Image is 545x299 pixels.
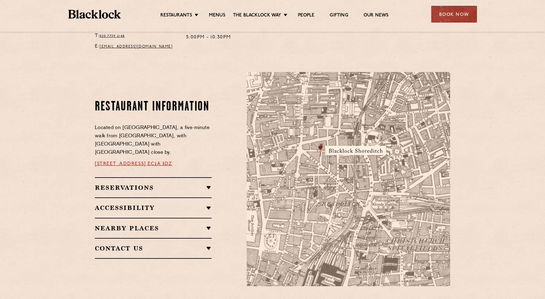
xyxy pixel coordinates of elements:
[95,99,212,115] h2: Restaurant Information
[209,13,225,19] a: Menus
[385,229,470,286] img: svg%3E
[364,13,389,19] a: Our News
[100,45,173,49] a: [EMAIL_ADDRESS][DOMAIN_NAME]
[95,161,148,166] a: [STREET_ADDRESS],
[95,184,212,191] h2: Reservations
[233,13,281,19] a: The Blacklock Way
[431,6,477,23] div: Book Now
[298,13,314,19] a: People
[160,13,192,19] a: Restaurants
[95,43,177,51] p: E:
[95,32,177,40] p: T:
[99,34,125,38] a: 020 7739 2148
[95,245,212,252] h2: Contact Us
[95,204,212,211] h2: Accessibility
[95,124,212,157] p: Located on [GEOGRAPHIC_DATA], a five-minute walk from [GEOGRAPHIC_DATA], with [GEOGRAPHIC_DATA] w...
[95,225,212,232] h2: Nearby Places
[68,10,121,19] img: BL_Textured_Logo-footer-cropped.svg
[148,161,172,166] a: EC2A 3DZ
[330,13,348,19] a: Gifting
[186,34,231,41] p: 5:00pm - 10:30pm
